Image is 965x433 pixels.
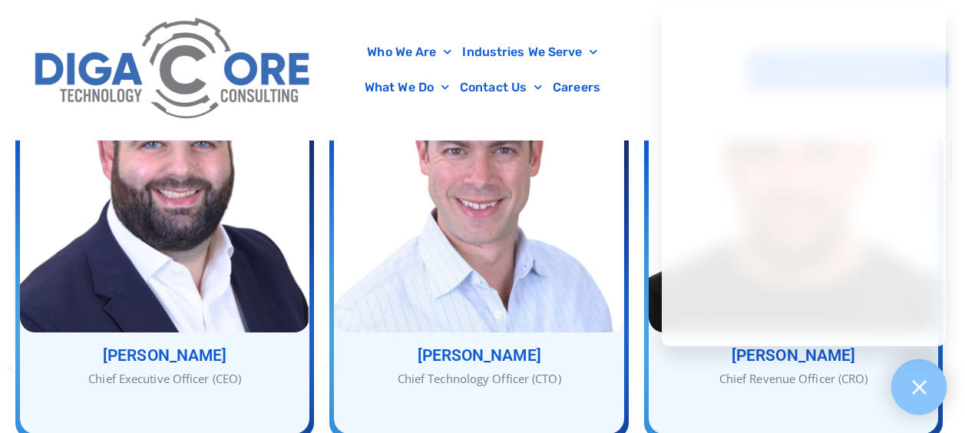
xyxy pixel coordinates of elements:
[334,370,623,388] div: Chief Technology Officer (CTO)
[20,348,309,364] h3: [PERSON_NAME]
[20,370,309,388] div: Chief Executive Officer (CEO)
[359,70,454,105] a: What We Do
[547,70,606,105] a: Careers
[20,25,309,332] img: Abe-Kramer - Chief Executive Officer (CEO)
[649,25,938,332] img: Jacob Berezin - Chief Revenue Officer (CRO)
[334,348,623,364] h3: [PERSON_NAME]
[27,8,320,132] img: Digacore Logo
[328,35,636,105] nav: Menu
[649,370,938,388] div: Chief Revenue Officer (CRO)
[362,35,457,70] a: Who We Are
[662,5,946,346] iframe: Chatgenie Messenger
[457,35,603,70] a: Industries We Serve
[454,70,547,105] a: Contact Us
[334,25,623,332] img: Nathan Berger - Chief Technology Officer (CTO)
[649,348,938,364] h3: [PERSON_NAME]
